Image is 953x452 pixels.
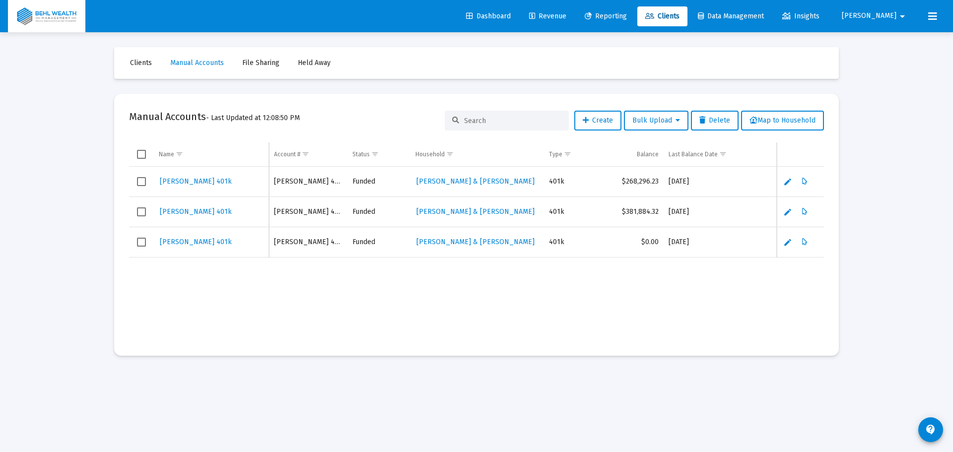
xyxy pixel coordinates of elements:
[698,12,764,20] span: Data Management
[129,109,206,125] h2: Manual Accounts
[137,177,146,186] div: Select row
[564,150,571,158] span: Show filter options for column 'Type'
[162,53,232,73] a: Manual Accounts
[637,6,687,26] a: Clients
[159,235,233,249] a: [PERSON_NAME] 401k
[415,150,445,158] div: Household
[783,238,792,247] a: Edit
[600,196,664,227] td: $381,884.32
[544,196,600,227] td: 401k
[783,207,792,216] a: Edit
[269,196,347,227] td: [PERSON_NAME] 401k
[544,142,600,166] td: Column Type
[352,150,370,158] div: Status
[691,111,739,130] button: Delete
[600,167,664,197] td: $268,296.23
[298,59,331,67] span: Held Away
[458,6,519,26] a: Dashboard
[302,150,309,158] span: Show filter options for column 'Account #'
[371,150,379,158] span: Show filter options for column 'Status'
[521,6,574,26] a: Revenue
[664,167,777,197] td: [DATE]
[137,238,146,247] div: Select row
[129,142,824,341] div: Data grid
[664,227,777,257] td: [DATE]
[749,116,816,125] span: Map to Household
[637,150,659,158] div: Balance
[137,150,146,159] div: Select all
[269,167,347,197] td: [PERSON_NAME] 401k
[352,177,406,187] div: Funded
[842,12,896,20] span: [PERSON_NAME]
[15,6,78,26] img: Dashboard
[574,111,621,130] button: Create
[719,150,727,158] span: Show filter options for column 'Last Balance Date'
[269,142,347,166] td: Column Account #
[274,150,300,158] div: Account #
[160,238,232,246] span: [PERSON_NAME] 401k
[290,53,339,73] a: Held Away
[154,142,269,166] td: Column Name
[600,227,664,257] td: $0.00
[415,174,536,189] a: [PERSON_NAME] & [PERSON_NAME]
[159,150,174,158] div: Name
[583,116,613,125] span: Create
[206,113,300,123] span: - Last Updated at 12:08:50 PM
[242,59,279,67] span: File Sharing
[137,207,146,216] div: Select row
[415,204,536,219] a: [PERSON_NAME] & [PERSON_NAME]
[699,116,730,125] span: Delete
[741,111,824,130] button: Map to Household
[664,142,777,166] td: Column Last Balance Date
[783,177,792,186] a: Edit
[544,167,600,197] td: 401k
[160,207,232,216] span: [PERSON_NAME] 401k
[416,207,535,216] span: [PERSON_NAME] & [PERSON_NAME]
[415,235,536,249] a: [PERSON_NAME] & [PERSON_NAME]
[690,6,772,26] a: Data Management
[664,196,777,227] td: [DATE]
[577,6,635,26] a: Reporting
[159,204,233,219] a: [PERSON_NAME] 401k
[830,6,920,26] button: [PERSON_NAME]
[896,6,908,26] mat-icon: arrow_drop_down
[585,12,627,20] span: Reporting
[464,117,561,125] input: Search
[347,142,410,166] td: Column Status
[170,59,224,67] span: Manual Accounts
[130,59,152,67] span: Clients
[774,6,827,26] a: Insights
[600,142,664,166] td: Column Balance
[632,116,680,125] span: Bulk Upload
[416,238,535,246] span: [PERSON_NAME] & [PERSON_NAME]
[624,111,688,130] button: Bulk Upload
[549,150,562,158] div: Type
[466,12,511,20] span: Dashboard
[925,424,937,436] mat-icon: contact_support
[159,174,233,189] a: [PERSON_NAME] 401k
[234,53,287,73] a: File Sharing
[269,227,347,257] td: [PERSON_NAME] 401k
[176,150,183,158] span: Show filter options for column 'Name'
[645,12,680,20] span: Clients
[416,177,535,186] span: [PERSON_NAME] & [PERSON_NAME]
[544,227,600,257] td: 401k
[352,207,406,217] div: Funded
[352,237,406,247] div: Funded
[669,150,718,158] div: Last Balance Date
[782,12,819,20] span: Insights
[410,142,545,166] td: Column Household
[160,177,232,186] span: [PERSON_NAME] 401k
[446,150,454,158] span: Show filter options for column 'Household'
[529,12,566,20] span: Revenue
[122,53,160,73] a: Clients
